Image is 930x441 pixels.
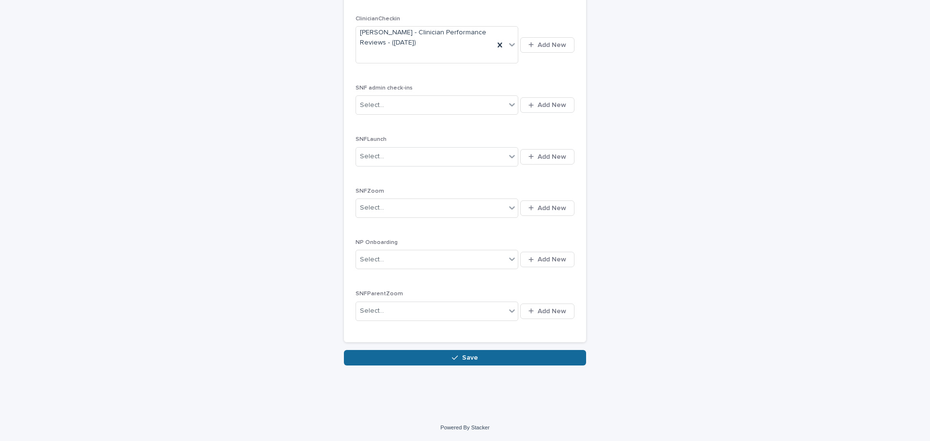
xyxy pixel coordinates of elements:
[440,425,489,430] a: Powered By Stacker
[520,304,574,319] button: Add New
[520,252,574,267] button: Add New
[356,85,413,91] span: SNF admin check-ins
[360,203,384,213] div: Select...
[356,240,398,245] span: NP Onboarding
[538,256,566,263] span: Add New
[360,100,384,110] div: Select...
[462,354,478,361] span: Save
[360,306,384,316] div: Select...
[356,16,400,22] span: ClinicianCheckin
[538,42,566,48] span: Add New
[520,97,574,113] button: Add New
[356,188,384,194] span: SNFZoom
[344,350,586,365] button: Save
[360,255,384,265] div: Select...
[520,149,574,165] button: Add New
[538,102,566,108] span: Add New
[538,308,566,315] span: Add New
[360,152,384,162] div: Select...
[360,28,490,48] span: [PERSON_NAME] - Clinician Performance Reviews - ([DATE])
[520,200,574,216] button: Add New
[538,205,566,212] span: Add New
[520,37,574,53] button: Add New
[538,153,566,160] span: Add New
[356,137,387,142] span: SNFLaunch
[356,291,403,297] span: SNFParentZoom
